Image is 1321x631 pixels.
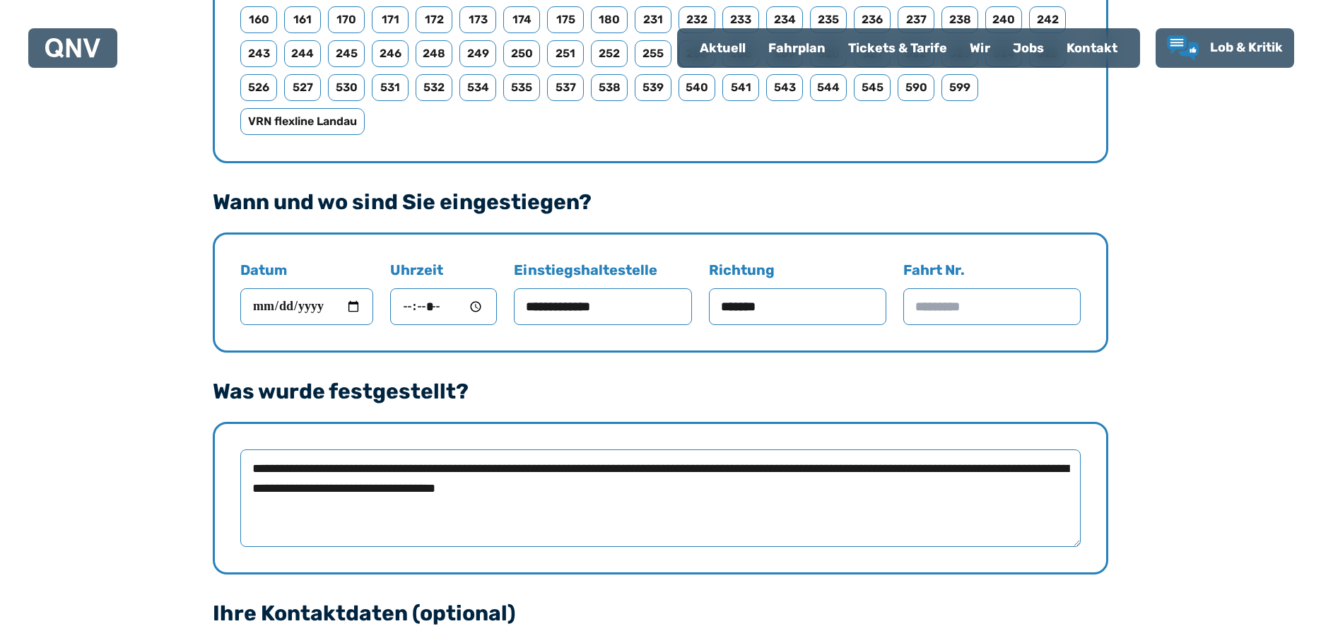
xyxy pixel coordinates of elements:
legend: Was wurde festgestellt? [213,381,469,402]
a: Kontakt [1055,30,1129,66]
input: Fahrt Nr. [903,288,1081,325]
a: Tickets & Tarife [837,30,958,66]
label: Richtung [709,260,886,325]
label: Fahrt Nr. [903,260,1081,325]
label: Uhrzeit [390,260,497,325]
input: Uhrzeit [390,288,497,325]
img: QNV Logo [45,38,100,58]
input: Richtung [709,288,886,325]
input: Einstiegshaltestelle [514,288,691,325]
label: Datum [240,260,373,325]
label: Einstiegshaltestelle [514,260,691,325]
legend: Wann und wo sind Sie eingestiegen? [213,191,592,213]
a: Lob & Kritik [1167,35,1283,61]
a: Wir [958,30,1002,66]
input: Datum [240,288,373,325]
legend: Ihre Kontaktdaten (optional) [213,603,516,624]
a: QNV Logo [45,34,100,62]
span: Lob & Kritik [1210,40,1283,55]
a: Jobs [1002,30,1055,66]
a: Aktuell [688,30,757,66]
a: Fahrplan [757,30,837,66]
